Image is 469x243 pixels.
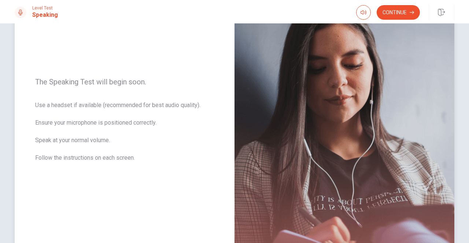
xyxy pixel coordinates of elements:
h1: Speaking [32,11,58,19]
span: The Speaking Test will begin soon. [35,77,214,86]
span: Use a headset if available (recommended for best audio quality). Ensure your microphone is positi... [35,101,214,171]
button: Continue [377,5,420,20]
span: Level Test [32,5,58,11]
